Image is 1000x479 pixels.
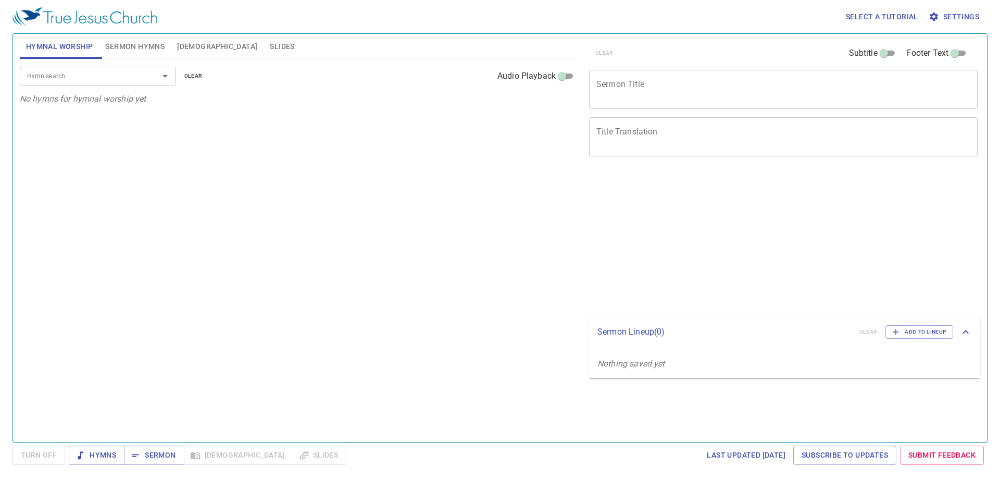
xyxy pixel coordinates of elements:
span: Sermon Hymns [105,40,165,53]
span: clear [184,71,203,81]
span: Hymns [77,449,116,462]
button: clear [178,70,209,82]
button: Settings [927,7,983,27]
span: Settings [931,10,979,23]
button: Select a tutorial [842,7,922,27]
a: Last updated [DATE] [703,446,790,465]
i: No hymns for hymnal worship yet [20,94,146,104]
span: Hymnal Worship [26,40,93,53]
p: Sermon Lineup ( 0 ) [597,326,851,338]
span: Audio Playback [497,70,556,82]
span: Submit Feedback [908,449,976,462]
img: True Jesus Church [12,7,157,26]
a: Subscribe to Updates [793,446,896,465]
button: Add to Lineup [885,325,953,339]
i: Nothing saved yet [597,359,665,369]
span: Select a tutorial [846,10,918,23]
iframe: from-child [585,167,901,311]
span: Sermon [132,449,176,462]
span: Footer Text [907,47,949,59]
span: Subscribe to Updates [802,449,888,462]
div: Sermon Lineup(0)clearAdd to Lineup [589,315,980,349]
button: Hymns [69,446,124,465]
span: Last updated [DATE] [707,449,785,462]
button: Open [158,69,172,83]
span: Subtitle [849,47,878,59]
a: Submit Feedback [900,446,984,465]
span: Slides [270,40,294,53]
span: [DEMOGRAPHIC_DATA] [177,40,257,53]
span: Add to Lineup [892,327,946,337]
button: Sermon [124,446,184,465]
